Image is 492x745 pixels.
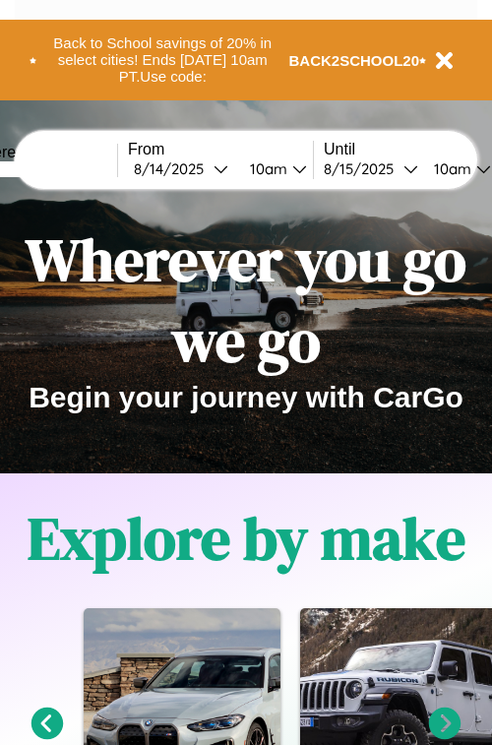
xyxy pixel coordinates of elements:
button: Back to School savings of 20% in select cities! Ends [DATE] 10am PT.Use code: [36,30,289,91]
div: 8 / 15 / 2025 [324,159,403,178]
h1: Explore by make [28,498,465,579]
div: 8 / 14 / 2025 [134,159,214,178]
button: 8/14/2025 [128,158,234,179]
label: From [128,141,313,158]
b: BACK2SCHOOL20 [289,52,420,69]
div: 10am [424,159,476,178]
div: 10am [240,159,292,178]
button: 10am [234,158,313,179]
